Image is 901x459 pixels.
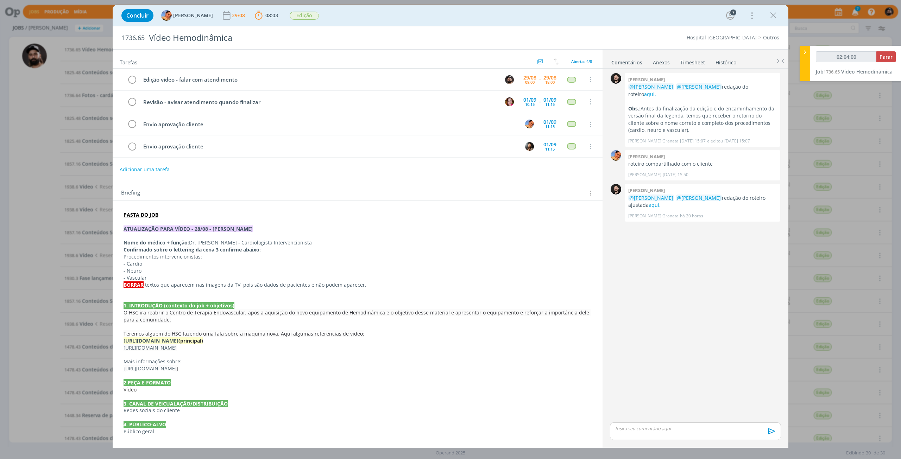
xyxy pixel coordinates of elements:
div: 7 [730,9,736,15]
button: Parar [876,51,896,62]
a: Outros [763,34,779,41]
p: Redes sociais do cliente [124,407,592,414]
p: - Cardio [124,260,592,267]
button: B [524,141,535,152]
button: 7 [725,10,736,21]
strong: ATUALIZAÇÃO PARA VÍDEO - 28/08 - [PERSON_NAME] [124,225,253,232]
p: Procedimentos intervencionistas: [124,253,592,260]
span: [DATE] 15:07 [724,138,750,144]
button: L[PERSON_NAME] [161,10,213,21]
img: B [505,97,514,106]
strong: 2.PEÇA E FORMATO [124,379,171,386]
a: Timesheet [680,56,705,66]
p: Antes da finalização da edição e do encaminhamento da versão final da legenda, temos que receber ... [628,105,777,134]
img: arrow-down-up.svg [554,58,559,65]
a: [URL][DOMAIN_NAME] [124,365,177,372]
a: aqui. [649,202,661,208]
strong: 4. PÚBLICO-ALVO [124,421,166,428]
div: Edição vídeo - falar com atendimento [140,75,498,84]
b: [PERSON_NAME] [628,187,665,193]
a: PASTA DO JOB [124,211,158,218]
p: - Vascular [124,274,592,281]
div: 01/09 [543,120,556,125]
b: [PERSON_NAME] [628,153,665,160]
button: Adicionar uma tarefa [119,163,170,176]
div: Vídeo Hemodinâmica [146,29,502,46]
span: ] [177,365,178,372]
p: [PERSON_NAME] Granata [628,138,679,144]
span: Concluir [126,13,149,18]
div: 11:15 [545,102,555,106]
span: @[PERSON_NAME] [677,195,721,201]
div: Anexos [653,59,670,66]
span: [DATE] 15:07 [680,138,706,144]
div: 09:00 [525,80,535,84]
p: - Neuro [124,267,592,274]
b: [PERSON_NAME] [628,76,665,83]
span: Tarefas [120,57,137,66]
p: redação do roteiro [628,83,777,98]
button: B [504,74,515,85]
a: Histórico [715,56,737,66]
a: aqui. [644,91,656,97]
span: @[PERSON_NAME] [629,83,673,90]
div: Envio aprovação cliente [140,120,518,129]
img: B [611,73,621,84]
strong: 1. INTRODUÇÃO (contexto do job + objetivos) [124,302,234,309]
a: [URL][DOMAIN_NAME] [124,337,178,344]
p: textos que aparecem nas imagens da TV, pois são dados de pacientes e não podem aparecer. [124,281,592,288]
div: 29/08 [543,75,556,80]
img: L [611,150,621,161]
p: [PERSON_NAME] Granata [628,213,679,219]
div: 29/08 [523,75,536,80]
span: [PERSON_NAME] [173,13,213,18]
a: [URL][DOMAIN_NAME] [124,344,177,351]
a: Job1736.65Vídeo Hemodinâmica [816,68,893,75]
button: 08:03 [253,10,280,21]
div: 29/08 [232,13,246,18]
p: roteiro compartilhado com o cliente [628,160,777,167]
div: 01/09 [523,97,536,102]
span: Teremos alguém do HSC fazendo uma fala sobre a máquina nova. Aqui algumas referências de vídeo: [124,330,364,337]
a: Comentários [611,56,643,66]
strong: Obs.: [628,105,641,112]
strong: Confirmado sobre o lettering da cena 3 confirme abaixo: [124,246,261,253]
img: B [525,142,534,151]
p: redação do roteiro ajustada [628,195,777,209]
span: 1736.65 [824,69,840,75]
button: L [524,119,535,129]
p: Público geral [124,428,592,435]
div: 11:15 [545,147,555,151]
span: Vídeo [124,386,137,393]
div: 18:00 [545,80,555,84]
span: O HSC irá reabrir o Centro de Terapia Endovascular, após a aquisição do novo equipamento de Hemod... [124,309,591,323]
span: Parar [880,53,893,60]
strong: 3. CANAL DE VEICUALAÇÃO/DISTRIBUIÇÃO [124,400,228,407]
div: dialog [113,5,788,448]
span: há 20 horas [680,213,703,219]
span: e editou [707,138,723,144]
p: Dr. [PERSON_NAME] - Cardiologista Intervencionista [124,239,592,246]
img: L [525,120,534,128]
span: Vídeo Hemodinâmica [841,68,893,75]
span: Abertas 4/8 [571,59,592,64]
img: L [161,10,172,21]
span: Edição [290,12,319,20]
img: B [611,184,621,195]
button: B [504,96,515,107]
div: 10:15 [525,102,535,106]
p: [PERSON_NAME] [628,172,661,178]
div: Envio aprovação cliente [140,142,518,151]
strong: Nome do médico + função: [124,239,189,246]
div: 01/09 [543,142,556,147]
button: Concluir [121,9,153,22]
span: @[PERSON_NAME] [629,195,673,201]
div: 01/09 [543,97,556,102]
button: Edição [289,11,319,20]
span: 1736.65 [122,34,145,42]
div: 11:15 [545,125,555,128]
span: -- [539,99,541,104]
span: Briefing [121,189,140,198]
